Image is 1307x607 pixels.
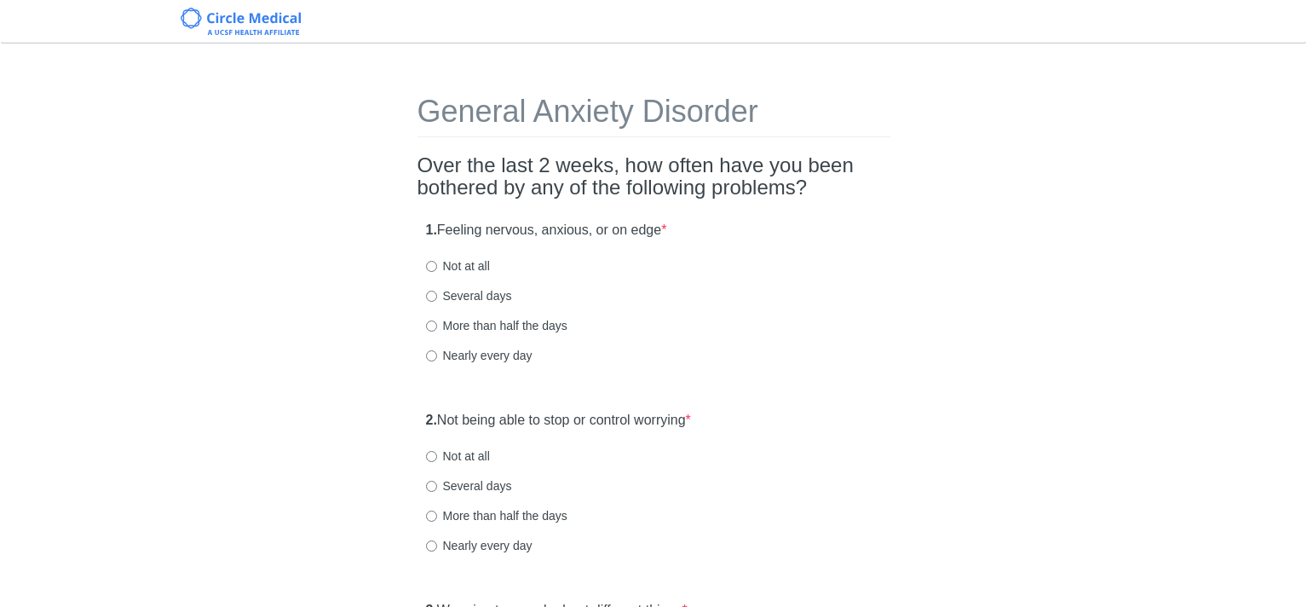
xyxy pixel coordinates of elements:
[426,223,437,237] strong: 1.
[426,317,567,334] label: More than half the days
[426,511,437,522] input: More than half the days
[426,451,437,462] input: Not at all
[426,221,667,240] label: Feeling nervous, anxious, or on edge
[426,287,512,304] label: Several days
[426,257,490,275] label: Not at all
[426,321,437,332] input: More than half the days
[417,95,890,137] h1: General Anxiety Disorder
[426,350,437,361] input: Nearly every day
[426,291,437,302] input: Several days
[426,541,437,552] input: Nearly every day
[417,154,890,199] h2: Over the last 2 weeks, how often have you been bothered by any of the following problems?
[426,261,437,272] input: Not at all
[426,347,533,364] label: Nearly every day
[426,537,533,554] label: Nearly every day
[426,477,512,494] label: Several days
[426,507,567,524] label: More than half the days
[181,8,301,35] img: Circle Medical Logo
[426,411,691,431] label: Not being able to stop or control worrying
[426,481,437,492] input: Several days
[426,413,437,427] strong: 2.
[426,448,490,465] label: Not at all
